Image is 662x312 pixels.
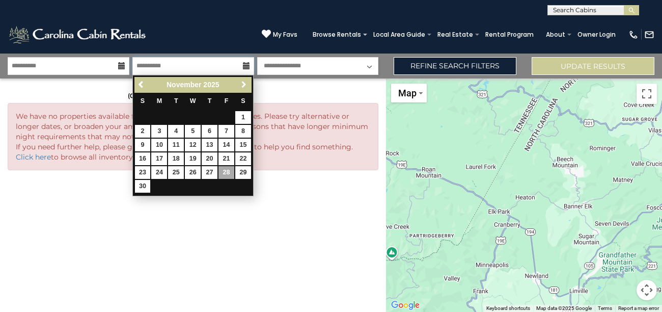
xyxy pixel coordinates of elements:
a: 26 [185,166,201,179]
button: Keyboard shortcuts [486,305,530,312]
a: 3 [151,125,167,138]
a: 20 [202,152,217,165]
a: 4 [168,125,184,138]
a: Local Area Guide [368,28,430,42]
a: Browse Rentals [308,28,366,42]
img: mail-regular-white.png [644,30,654,40]
a: 15 [235,139,251,151]
a: 18 [168,152,184,165]
span: 0 [130,92,134,99]
span: Wednesday [190,97,196,105]
a: About [541,28,570,42]
span: Saturday [241,97,245,105]
a: 9 [135,139,151,151]
a: 28 [218,166,234,179]
span: Friday [225,97,229,105]
a: 14 [218,139,234,151]
a: 30 [135,180,151,193]
a: Open this area in Google Maps (opens a new window) [389,299,422,312]
a: (0)MY FAVS [128,92,164,99]
button: Map camera controls [637,280,657,300]
button: Toggle fullscreen view [637,84,657,104]
a: 13 [202,139,217,151]
a: 22 [235,152,251,165]
a: 6 [202,125,217,138]
span: 2025 [203,81,219,89]
button: Update Results [532,57,654,75]
span: Previous [137,81,146,89]
a: 1 [235,111,251,124]
span: Map [398,88,417,98]
a: 7 [218,125,234,138]
a: 16 [135,152,151,165]
a: Click here [16,152,51,162]
img: Google [389,299,422,312]
a: 24 [151,166,167,179]
span: Map data ©2025 Google [536,305,592,311]
a: 25 [168,166,184,179]
a: 11 [168,139,184,151]
a: 27 [202,166,217,179]
a: Terms (opens in new tab) [598,305,612,311]
a: 21 [218,152,234,165]
a: Rental Program [480,28,539,42]
a: Real Estate [432,28,478,42]
button: Change map style [391,84,427,102]
a: 2 [135,125,151,138]
span: Thursday [208,97,212,105]
a: Next [238,79,251,91]
a: Report a map error [618,305,659,311]
span: My Favs [273,30,297,39]
a: 29 [235,166,251,179]
img: White-1-2.png [8,24,149,45]
span: ( ) [128,92,136,99]
a: Refine Search Filters [394,57,516,75]
a: My Favs [262,29,297,40]
span: Sunday [141,97,145,105]
span: Monday [157,97,162,105]
a: 17 [151,152,167,165]
a: 19 [185,152,201,165]
p: We have no properties available for the selected dates and amenities. Please try alternative or l... [16,111,370,162]
a: 5 [185,125,201,138]
a: 12 [185,139,201,151]
a: Owner Login [572,28,621,42]
span: November [167,81,201,89]
a: 10 [151,139,167,151]
span: Next [240,81,248,89]
span: Tuesday [174,97,178,105]
a: 8 [235,125,251,138]
img: phone-regular-white.png [628,30,639,40]
a: 23 [135,166,151,179]
a: Previous [135,79,148,91]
